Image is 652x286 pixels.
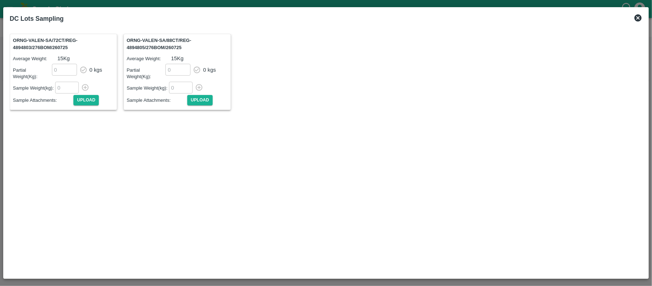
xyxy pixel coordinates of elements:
[169,82,193,94] input: 0
[10,15,64,22] b: DC Lots Sampling
[90,66,102,74] div: 0 kgs
[13,56,57,62] label: Average Weight:
[203,66,216,74] div: 0 kgs
[57,54,70,62] div: 15 Kg
[165,64,190,76] input: 0
[127,56,171,62] label: Average Weight:
[55,82,79,94] input: 0
[127,97,187,104] label: Sample Attachments:
[127,67,165,80] label: Partial Weight(Kg):
[13,67,52,80] label: Partial Weight(Kg):
[127,38,191,50] strong: ORNG-VALEN-SA/88CT/REG-4894805/276BOM/260725
[13,85,55,92] label: Sample Weight(kg):
[52,64,77,76] input: 0
[13,38,77,50] strong: ORNG-VALEN-SA/72CT/REG-4894803/276BOM/260725
[13,97,73,104] label: Sample Attachments:
[171,54,184,62] div: 15 Kg
[73,95,99,105] span: Upload
[127,85,169,92] label: Sample Weight(kg):
[187,95,213,105] span: Upload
